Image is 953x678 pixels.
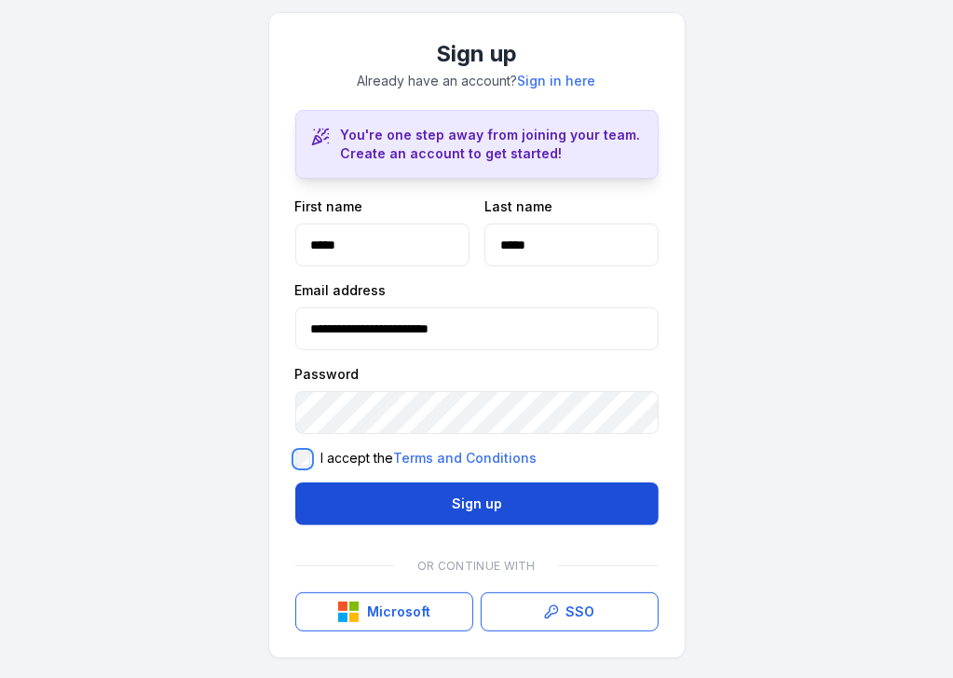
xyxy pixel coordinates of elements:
[358,73,596,88] span: Already have an account?
[295,197,363,216] label: First name
[321,449,538,468] label: I accept the
[295,281,387,300] label: Email address
[295,482,659,525] button: Sign up
[295,592,473,631] button: Microsoft
[481,592,659,631] a: SSO
[295,365,360,384] label: Password
[484,197,552,216] label: Last name
[295,548,659,585] div: Or continue with
[295,39,659,69] h1: Sign up
[394,449,538,468] a: Terms and Conditions
[341,126,643,163] h3: You're one step away from joining your team. Create an account to get started!
[518,72,596,90] a: Sign in here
